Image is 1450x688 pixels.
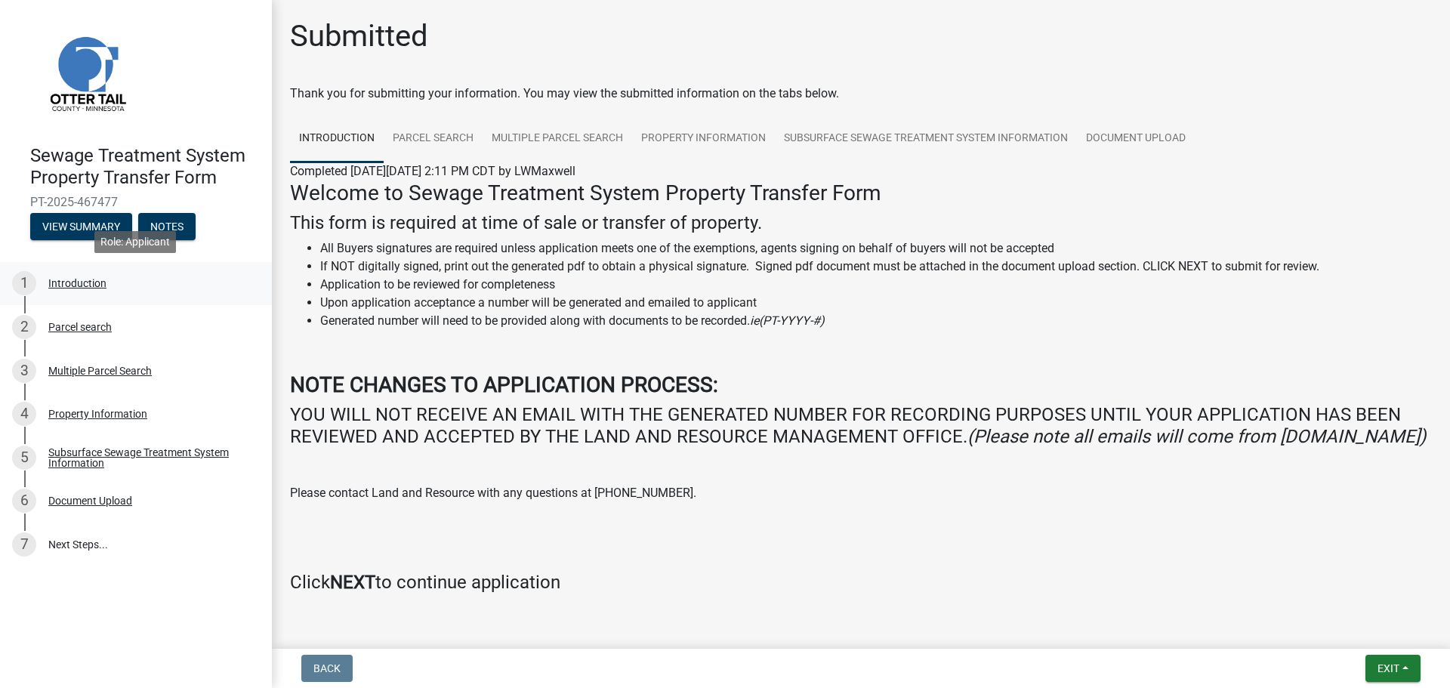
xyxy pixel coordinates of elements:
span: Exit [1377,662,1399,674]
div: 2 [12,315,36,339]
a: Introduction [290,115,384,163]
button: Notes [138,213,196,240]
wm-modal-confirm: Summary [30,221,132,233]
span: PT-2025-467477 [30,195,242,209]
div: Subsurface Sewage Treatment System Information [48,447,248,468]
h4: Click to continue application [290,572,1432,594]
span: Completed [DATE][DATE] 2:11 PM CDT by LWMaxwell [290,164,575,178]
div: Property Information [48,409,147,419]
div: Thank you for submitting your information. You may view the submitted information on the tabs below. [290,85,1432,103]
img: Otter Tail County, Minnesota [30,16,143,129]
div: Role: Applicant [94,231,176,253]
div: Introduction [48,278,106,288]
button: View Summary [30,213,132,240]
li: Upon application acceptance a number will be generated and emailed to applicant [320,294,1432,312]
div: Multiple Parcel Search [48,366,152,376]
a: Parcel search [384,115,483,163]
span: Back [313,662,341,674]
p: Please contact Land and Resource with any questions at [PHONE_NUMBER]. [290,484,1432,502]
i: ie(PT-YYYY-#) [750,313,825,328]
div: 3 [12,359,36,383]
div: 6 [12,489,36,513]
button: Back [301,655,353,682]
li: Generated number will need to be provided along with documents to be recorded. [320,312,1432,330]
h4: YOU WILL NOT RECEIVE AN EMAIL WITH THE GENERATED NUMBER FOR RECORDING PURPOSES UNTIL YOUR APPLICA... [290,404,1432,448]
div: 1 [12,271,36,295]
i: (Please note all emails will come from [DOMAIN_NAME]) [967,426,1426,447]
h4: This form is required at time of sale or transfer of property. [290,212,1432,234]
div: 5 [12,446,36,470]
li: Application to be reviewed for completeness [320,276,1432,294]
wm-modal-confirm: Notes [138,221,196,233]
strong: NOTE CHANGES TO APPLICATION PROCESS: [290,372,718,397]
div: Parcel search [48,322,112,332]
li: If NOT digitally signed, print out the generated pdf to obtain a physical signature. Signed pdf d... [320,258,1432,276]
a: Multiple Parcel Search [483,115,632,163]
div: Document Upload [48,495,132,506]
a: Subsurface Sewage Treatment System Information [775,115,1077,163]
a: Document Upload [1077,115,1195,163]
li: All Buyers signatures are required unless application meets one of the exemptions, agents signing... [320,239,1432,258]
h1: Submitted [290,18,428,54]
h4: Sewage Treatment System Property Transfer Form [30,145,260,189]
button: Exit [1365,655,1421,682]
h3: Welcome to Sewage Treatment System Property Transfer Form [290,180,1432,206]
a: Property Information [632,115,775,163]
div: 7 [12,532,36,557]
strong: NEXT [330,572,375,593]
div: 4 [12,402,36,426]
